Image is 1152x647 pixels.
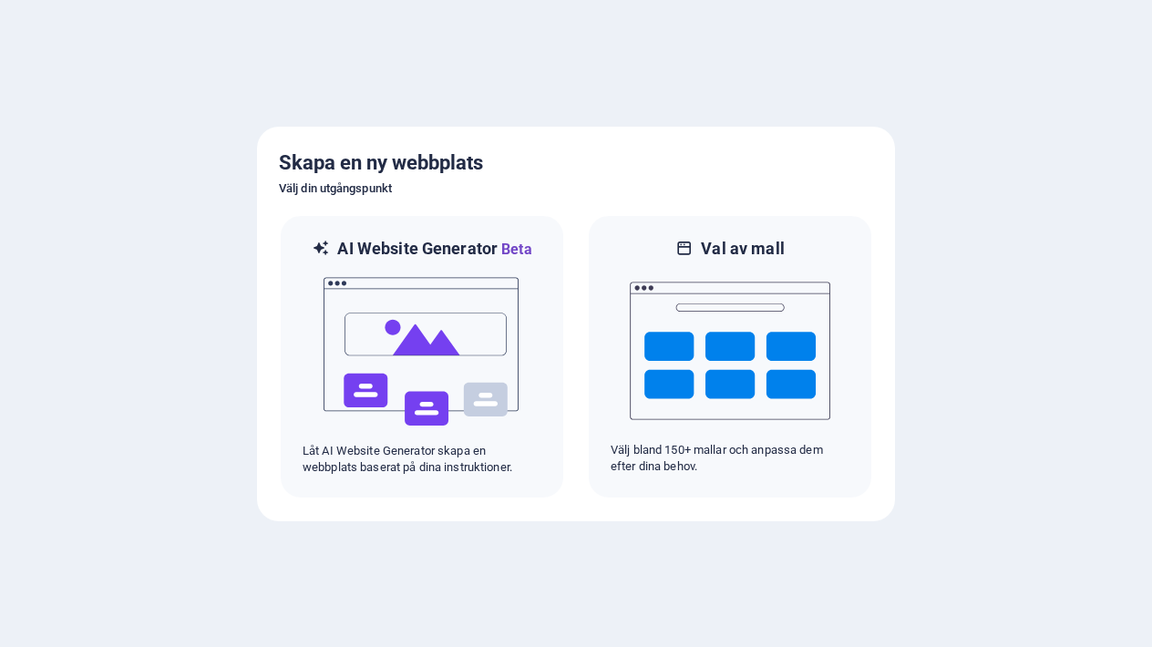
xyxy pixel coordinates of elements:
[701,238,785,260] h6: Val av mall
[611,442,849,475] p: Välj bland 150+ mallar och anpassa dem efter dina behov.
[303,443,541,476] p: Låt AI Website Generator skapa en webbplats baserat på dina instruktioner.
[498,241,532,258] span: Beta
[279,214,565,499] div: AI Website GeneratorBetaaiLåt AI Website Generator skapa en webbplats baserat på dina instruktioner.
[587,214,873,499] div: Val av mallVälj bland 150+ mallar och anpassa dem efter dina behov.
[322,261,522,443] img: ai
[279,149,873,178] h5: Skapa en ny webbplats
[279,178,873,200] h6: Välj din utgångspunkt
[337,238,531,261] h6: AI Website Generator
